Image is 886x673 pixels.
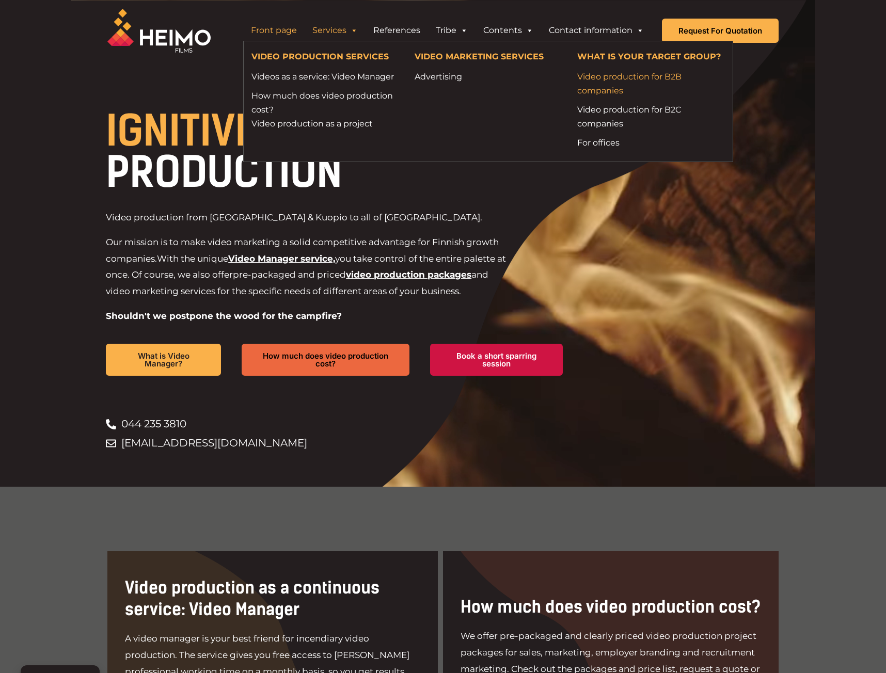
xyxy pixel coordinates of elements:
[549,25,632,35] font: Contact information
[251,89,399,131] a: How much does video production cost?Video production as a project
[459,286,461,296] font: .
[577,138,620,148] font: For offices
[366,20,428,41] a: References
[305,20,366,41] a: Services
[238,20,657,41] aside: Header Widget 1
[461,597,761,617] font: How much does video production cost?
[577,52,721,61] font: WHAT IS YOUR TARGET GROUP?
[125,578,379,619] font: Video production as a continuous service: Video Manager
[577,136,725,150] a: For offices
[157,253,228,264] font: With the unique
[346,269,471,280] a: video production packages
[436,25,456,35] font: Tribe
[428,20,476,41] a: Tribe
[106,434,583,453] a: [EMAIL_ADDRESS][DOMAIN_NAME]
[263,351,388,368] font: How much does video production cost?
[251,25,297,35] font: Front page
[251,72,394,82] font: Videos as a service: Video Manager
[106,106,258,156] font: IGNITIVE
[233,269,346,280] font: pre-packaged and priced
[476,20,541,41] a: Contents
[106,414,583,434] a: 044 235 3810
[251,52,389,61] font: VIDEO PRODUCTION SERVICES
[430,344,563,376] a: Book a short sparring session
[242,344,409,376] a: How much does video production cost?
[415,70,562,84] a: Advertising
[106,344,221,376] a: What is Video Manager?
[121,437,307,449] font: [EMAIL_ADDRESS][DOMAIN_NAME]
[415,72,462,82] font: Advertising
[678,26,762,36] font: Request for quotation
[251,91,393,115] font: How much does video production cost?
[251,70,399,84] a: Videos as a service: Video Manager
[106,106,369,197] font: VIDEO PRODUCTION
[106,269,488,296] font: and video marketing services for the specific needs of different areas of your business
[577,72,682,95] font: Video production for B2B companies
[312,25,346,35] font: Services
[138,351,189,368] font: What is Video Manager?
[456,351,536,368] font: Book a short sparring session
[106,237,499,264] font: Our mission is to make video marketing a solid competitive advantage for Finnish growth companies.
[577,70,725,98] a: Video production for B2B companies
[483,25,522,35] font: Contents
[577,103,725,131] a: Video production for B2C companies
[577,105,681,129] font: Video production for B2C companies
[662,19,779,43] a: Request for quotation
[541,20,652,41] a: Contact information
[228,253,335,264] a: Video Manager service,
[107,9,211,53] img: Heimo Films logo
[106,311,342,321] font: Shouldn't we postpone the wood for the campfire?
[251,119,373,129] font: Video production as a project
[106,212,482,222] font: Video production from [GEOGRAPHIC_DATA] & Kuopio to all of [GEOGRAPHIC_DATA].
[121,418,186,430] font: 044 235 3810
[373,25,420,35] font: References
[415,52,544,61] font: VIDEO MARKETING SERVICES
[243,20,305,41] a: Front page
